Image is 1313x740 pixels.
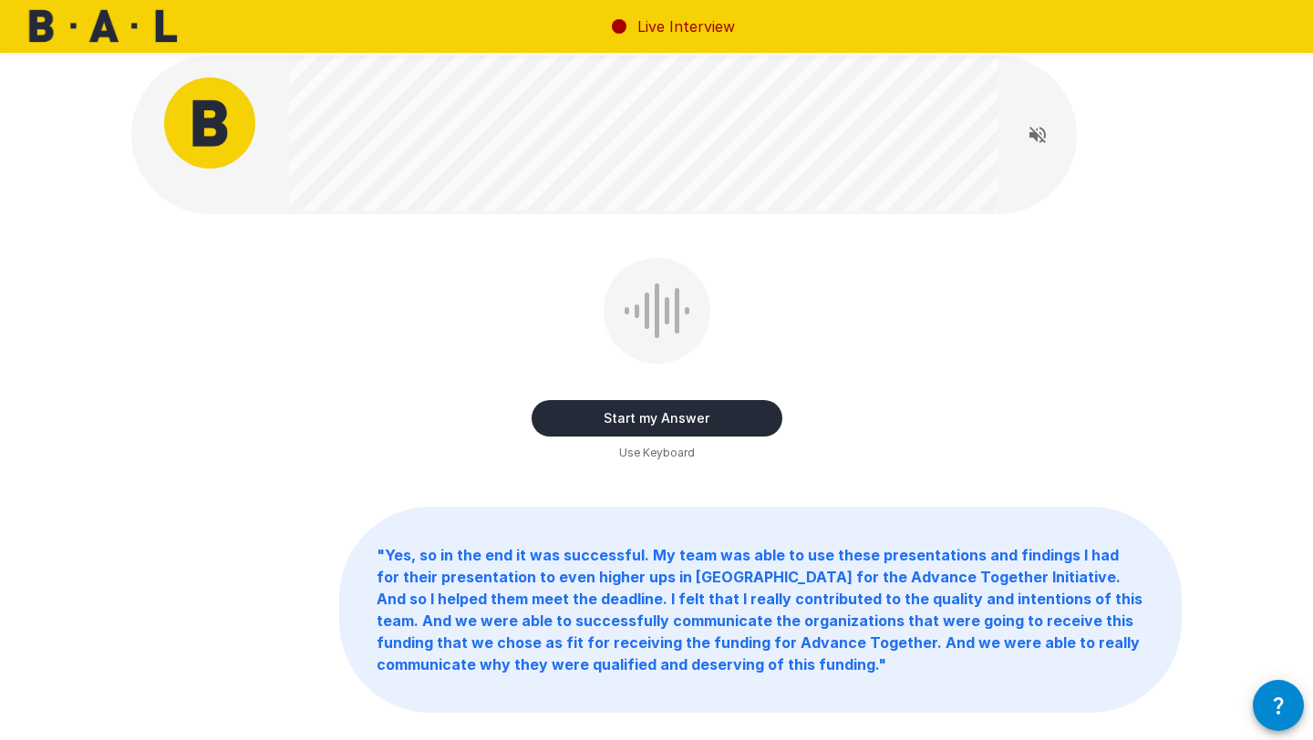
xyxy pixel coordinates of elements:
button: Start my Answer [532,400,782,437]
button: Read questions aloud [1019,117,1056,153]
p: Live Interview [637,15,735,37]
img: bal_avatar.png [164,77,255,169]
span: Use Keyboard [619,444,695,462]
b: " Yes, so in the end it was successful. My team was able to use these presentations and findings ... [377,546,1142,673]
